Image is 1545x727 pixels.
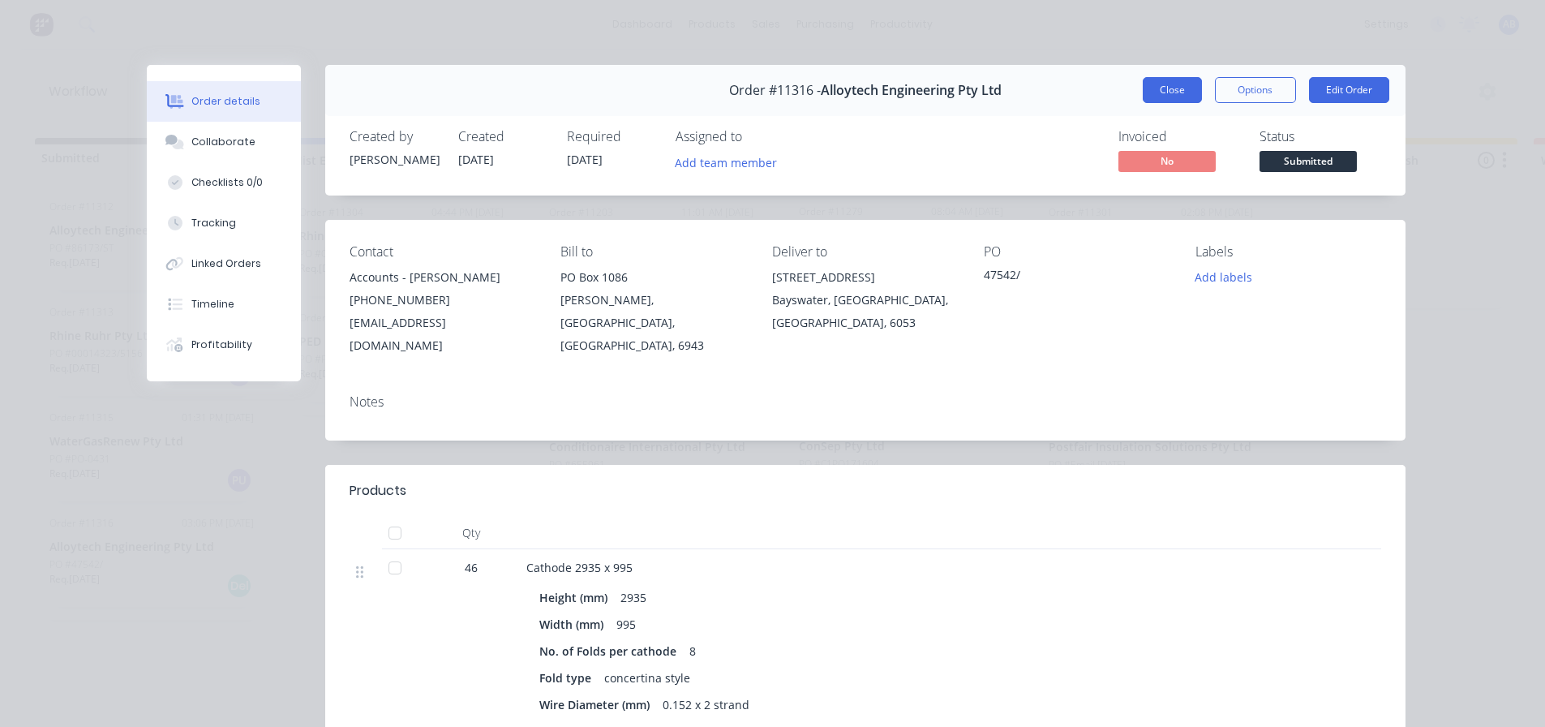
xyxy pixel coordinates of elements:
[1260,151,1357,171] span: Submitted
[772,266,958,334] div: [STREET_ADDRESS]Bayswater, [GEOGRAPHIC_DATA], [GEOGRAPHIC_DATA], 6053
[350,481,406,501] div: Products
[984,266,1169,289] div: 47542/
[458,152,494,167] span: [DATE]
[350,289,535,312] div: [PHONE_NUMBER]
[191,216,236,230] div: Tracking
[350,129,439,144] div: Created by
[610,613,642,636] div: 995
[350,244,535,260] div: Contact
[772,289,958,334] div: Bayswater, [GEOGRAPHIC_DATA], [GEOGRAPHIC_DATA], 6053
[191,297,234,312] div: Timeline
[821,83,1002,98] span: Alloytech Engineering Pty Ltd
[1118,129,1240,144] div: Invoiced
[350,312,535,357] div: [EMAIL_ADDRESS][DOMAIN_NAME]
[676,151,786,173] button: Add team member
[191,338,252,352] div: Profitability
[666,151,785,173] button: Add team member
[1215,77,1296,103] button: Options
[539,639,683,663] div: No. of Folds per cathode
[465,559,478,576] span: 46
[350,266,535,357] div: Accounts - [PERSON_NAME][PHONE_NUMBER][EMAIL_ADDRESS][DOMAIN_NAME]
[567,129,656,144] div: Required
[598,666,697,690] div: concertina style
[560,266,746,289] div: PO Box 1086
[772,244,958,260] div: Deliver to
[423,517,520,549] div: Qty
[1309,77,1389,103] button: Edit Order
[1195,244,1381,260] div: Labels
[147,284,301,325] button: Timeline
[1118,151,1216,171] span: No
[539,613,610,636] div: Width (mm)
[191,256,261,271] div: Linked Orders
[147,243,301,284] button: Linked Orders
[1187,266,1261,288] button: Add labels
[1260,129,1381,144] div: Status
[147,203,301,243] button: Tracking
[350,151,439,168] div: [PERSON_NAME]
[526,560,633,575] span: Cathode 2935 x 995
[729,83,821,98] span: Order #11316 -
[560,289,746,357] div: [PERSON_NAME], [GEOGRAPHIC_DATA], [GEOGRAPHIC_DATA], 6943
[539,666,598,690] div: Fold type
[458,129,547,144] div: Created
[539,586,614,609] div: Height (mm)
[350,394,1381,410] div: Notes
[772,266,958,289] div: [STREET_ADDRESS]
[656,693,756,716] div: 0.152 x 2 strand
[560,244,746,260] div: Bill to
[191,175,263,190] div: Checklists 0/0
[147,162,301,203] button: Checklists 0/0
[147,325,301,365] button: Profitability
[350,266,535,289] div: Accounts - [PERSON_NAME]
[147,122,301,162] button: Collaborate
[984,244,1169,260] div: PO
[191,135,255,149] div: Collaborate
[567,152,603,167] span: [DATE]
[1143,77,1202,103] button: Close
[614,586,653,609] div: 2935
[147,81,301,122] button: Order details
[676,129,838,144] div: Assigned to
[1260,151,1357,175] button: Submitted
[560,266,746,357] div: PO Box 1086[PERSON_NAME], [GEOGRAPHIC_DATA], [GEOGRAPHIC_DATA], 6943
[191,94,260,109] div: Order details
[683,639,702,663] div: 8
[539,693,656,716] div: Wire Diameter (mm)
